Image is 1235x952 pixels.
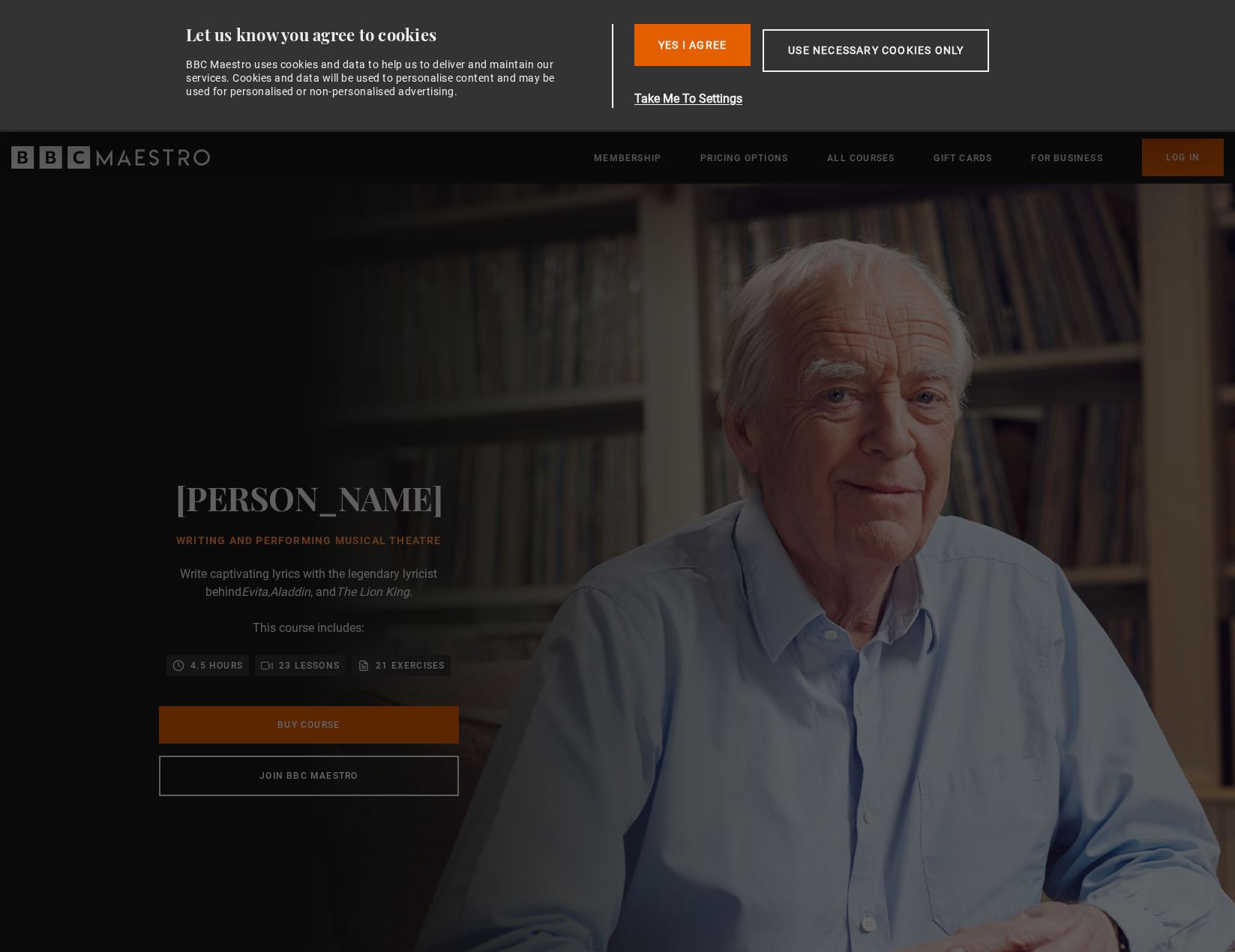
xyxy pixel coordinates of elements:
a: Join BBC Maestro [159,756,459,796]
div: BBC Maestro uses cookies and data to help us to deliver and maintain our services. Cookies and da... [186,58,564,99]
h1: Writing and Performing Musical Theatre [175,535,443,547]
a: Buy Course [159,706,459,744]
a: For business [1031,151,1102,166]
h2: [PERSON_NAME] [175,478,443,516]
i: The Lion King [336,585,409,599]
a: All Courses [827,151,895,166]
i: Evita [241,585,268,599]
svg: BBC Maestro [11,146,210,169]
a: Log In [1142,139,1224,176]
div: Let us know you agree to cookies [186,24,606,46]
a: Membership [594,151,661,166]
button: Yes I Agree [634,24,751,66]
p: 21 exercises [376,658,445,673]
p: 4.5 hours [190,658,243,673]
i: Aladdin [270,585,310,599]
p: 23 lessons [279,658,340,673]
nav: Primary [594,139,1224,176]
p: Write captivating lyrics with the legendary lyricist behind , , and . [159,565,459,601]
p: This course includes: [253,619,364,637]
button: Use necessary cookies only [763,29,989,72]
a: Pricing Options [700,151,788,166]
button: Take Me To Settings [634,90,1060,108]
a: Gift Cards [934,151,992,166]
